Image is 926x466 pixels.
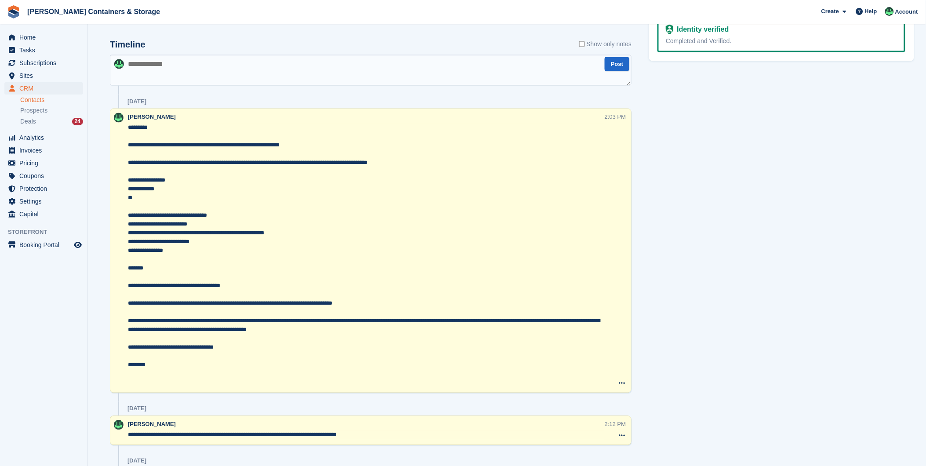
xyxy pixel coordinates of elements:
a: menu [4,195,83,208]
span: Pricing [19,157,72,169]
span: Coupons [19,170,72,182]
a: menu [4,69,83,82]
div: 2:03 PM [605,113,626,121]
img: Identity Verification Ready [666,25,673,34]
span: Booking Portal [19,239,72,251]
span: Deals [20,117,36,126]
span: Analytics [19,131,72,144]
div: Identity verified [674,24,729,35]
span: Help [865,7,877,16]
input: Show only notes [579,40,585,49]
span: Settings [19,195,72,208]
span: Create [821,7,839,16]
span: [PERSON_NAME] [128,421,176,428]
div: [DATE] [127,458,146,465]
a: menu [4,131,83,144]
img: Arjun Preetham [114,59,124,69]
button: Post [605,57,629,72]
span: Account [895,7,918,16]
a: menu [4,31,83,44]
span: Subscriptions [19,57,72,69]
img: Arjun Preetham [885,7,894,16]
a: [PERSON_NAME] Containers & Storage [24,4,163,19]
span: Storefront [8,228,87,237]
a: menu [4,44,83,56]
a: menu [4,82,83,95]
a: Deals 24 [20,117,83,126]
span: Sites [19,69,72,82]
a: menu [4,57,83,69]
span: [PERSON_NAME] [128,114,176,120]
div: [DATE] [127,405,146,412]
div: 24 [72,118,83,125]
a: menu [4,157,83,169]
div: Completed and Verified. [666,36,897,46]
a: menu [4,170,83,182]
span: Capital [19,208,72,220]
img: Arjun Preetham [114,420,123,430]
a: Preview store [73,240,83,250]
a: menu [4,182,83,195]
a: Contacts [20,96,83,104]
span: Home [19,31,72,44]
img: Arjun Preetham [114,113,123,123]
a: menu [4,144,83,157]
span: CRM [19,82,72,95]
div: 2:12 PM [605,420,626,429]
a: menu [4,239,83,251]
span: Tasks [19,44,72,56]
h2: Timeline [110,40,145,50]
span: Protection [19,182,72,195]
a: Prospects [20,106,83,115]
span: Invoices [19,144,72,157]
label: Show only notes [579,40,632,49]
img: stora-icon-8386f47178a22dfd0bd8f6a31ec36ba5ce8667c1dd55bd0f319d3a0aa187defe.svg [7,5,20,18]
span: Prospects [20,106,47,115]
a: menu [4,208,83,220]
div: [DATE] [127,98,146,105]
